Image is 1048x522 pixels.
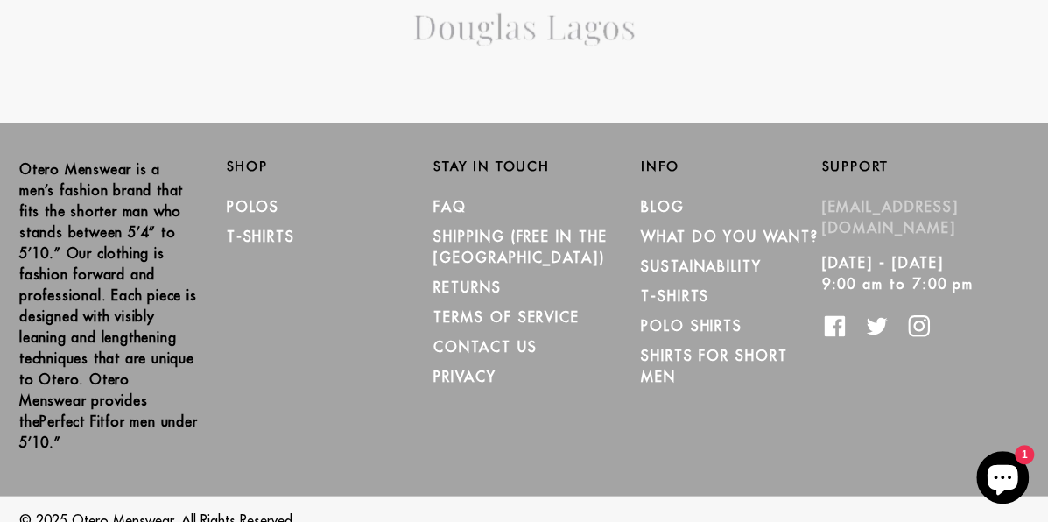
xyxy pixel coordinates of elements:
[227,159,408,174] h2: Shop
[433,159,615,174] h2: Stay in Touch
[227,228,295,245] a: T-Shirts
[19,159,200,453] p: Otero Menswear is a men’s fashion brand that fits the shorter man who stands between 5’4” to 5’10...
[641,198,685,215] a: Blog
[641,159,822,174] h2: Info
[433,368,496,385] a: PRIVACY
[821,252,1002,294] p: [DATE] - [DATE] 9:00 am to 7:00 pm
[821,159,1029,174] h2: Support
[641,228,819,245] a: What Do You Want?
[433,198,467,215] a: FAQ
[641,347,788,385] a: Shirts for Short Men
[433,228,607,266] a: SHIPPING (Free in the [GEOGRAPHIC_DATA])
[641,317,742,335] a: Polo Shirts
[413,13,635,47] img: logo-scroll2_1024x1024.png
[39,413,105,430] strong: Perfect Fit
[641,257,762,275] a: Sustainability
[433,279,501,296] a: RETURNS
[641,287,709,305] a: T-Shirts
[227,198,280,215] a: Polos
[971,451,1034,508] inbox-online-store-chat: Shopify online store chat
[433,308,580,326] a: TERMS OF SERVICE
[433,338,537,356] a: CONTACT US
[821,198,958,236] a: [EMAIL_ADDRESS][DOMAIN_NAME]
